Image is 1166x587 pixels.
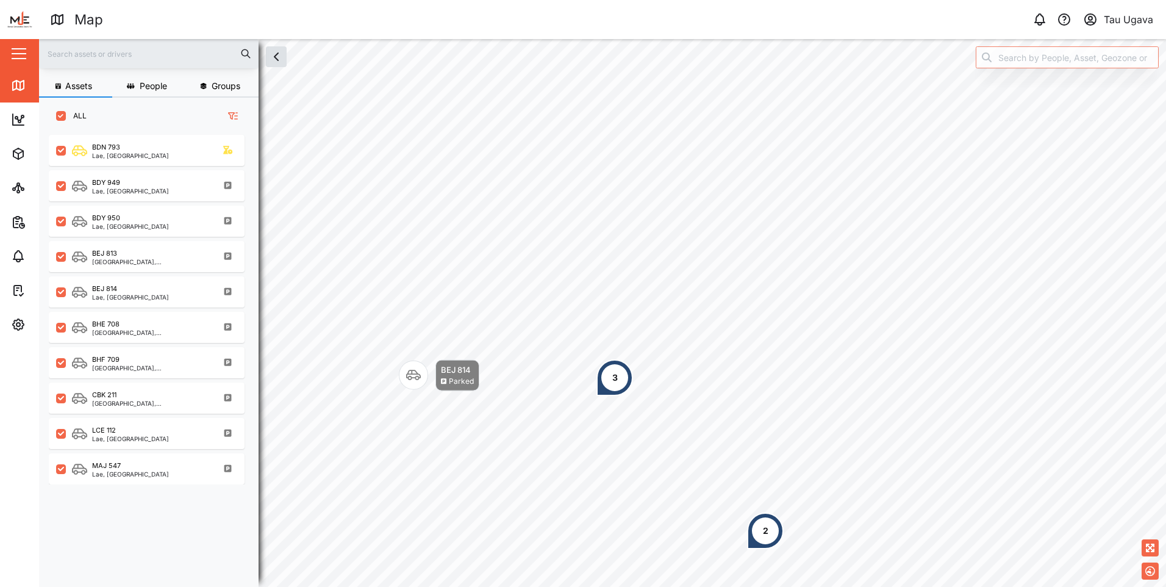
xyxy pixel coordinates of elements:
div: Lae, [GEOGRAPHIC_DATA] [92,294,169,300]
div: Lae, [GEOGRAPHIC_DATA] [92,223,169,229]
button: Tau Ugava [1080,11,1156,28]
div: Map marker [596,359,633,396]
img: Main Logo [6,6,33,33]
div: Map marker [747,513,784,549]
div: [GEOGRAPHIC_DATA], [GEOGRAPHIC_DATA] [92,400,209,406]
span: Assets [65,82,92,90]
div: Lae, [GEOGRAPHIC_DATA] [92,153,169,159]
div: [GEOGRAPHIC_DATA], [GEOGRAPHIC_DATA] [92,365,209,371]
input: Search assets or drivers [46,45,251,63]
div: BHE 708 [92,319,120,330]
span: Groups [212,82,240,90]
span: People [140,82,167,90]
div: grid [49,131,258,577]
div: 3 [612,371,618,384]
div: Parked [449,376,474,387]
label: ALL [66,111,87,121]
div: Reports [32,215,73,229]
div: Assets [32,147,70,160]
div: [GEOGRAPHIC_DATA], [GEOGRAPHIC_DATA] [92,330,209,336]
div: Alarms [32,250,70,263]
div: Tau Ugava [1104,12,1153,27]
div: MAJ 547 [92,461,121,471]
div: BDN 793 [92,142,120,153]
div: 2 [763,524,768,538]
div: Lae, [GEOGRAPHIC_DATA] [92,436,169,442]
div: Map [74,9,103,31]
div: Map marker [399,360,479,391]
div: LCE 112 [92,425,116,436]
div: Tasks [32,284,65,297]
input: Search by People, Asset, Geozone or Place [976,46,1159,68]
div: Dashboard [32,113,87,126]
div: BDY 949 [92,178,120,188]
div: [GEOGRAPHIC_DATA], [GEOGRAPHIC_DATA] [92,259,209,265]
div: BEJ 813 [92,248,117,259]
div: BEJ 814 [92,284,117,294]
div: Map [32,79,59,92]
div: BEJ 814 [441,364,474,376]
div: Lae, [GEOGRAPHIC_DATA] [92,471,169,477]
div: CBK 211 [92,390,116,400]
div: Lae, [GEOGRAPHIC_DATA] [92,188,169,194]
canvas: Map [39,39,1166,587]
div: Settings [32,318,75,331]
div: Sites [32,181,61,195]
div: BDY 950 [92,213,120,223]
div: BHF 709 [92,355,120,365]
